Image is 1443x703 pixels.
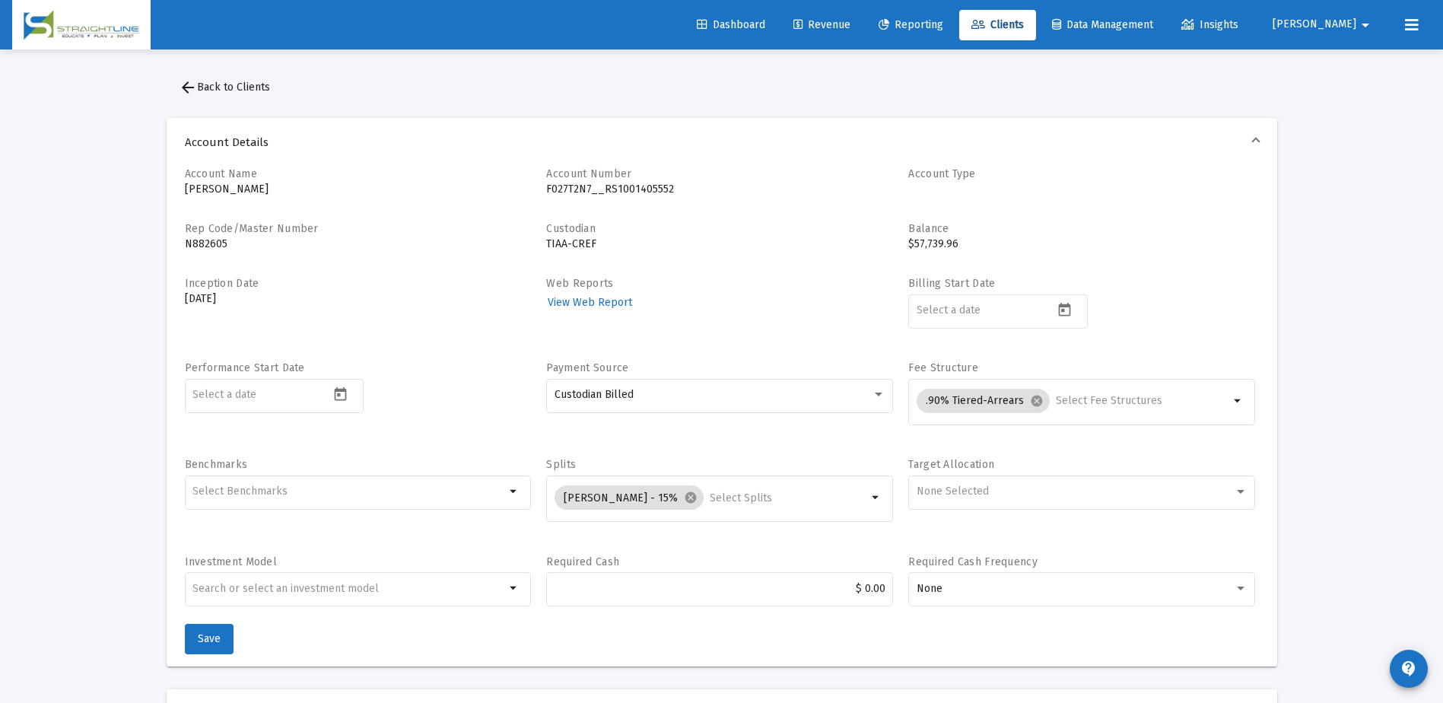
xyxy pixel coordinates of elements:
input: Select Benchmarks [192,485,505,498]
p: N882605 [185,237,532,252]
input: Select a date [917,304,1054,317]
span: None [917,582,942,595]
a: Reporting [866,10,955,40]
p: [DATE] [185,291,532,307]
button: Save [185,624,234,654]
span: Data Management [1052,18,1153,31]
a: Data Management [1040,10,1165,40]
label: Balance [908,222,949,235]
span: Custodian Billed [555,388,634,401]
label: Billing Start Date [908,277,995,290]
input: Select a date [192,389,329,401]
label: Required Cash [546,555,619,568]
mat-chip-list: Selection [555,482,867,513]
span: [PERSON_NAME] [1273,18,1356,31]
label: Required Cash Frequency [908,555,1037,568]
label: Account Number [546,167,631,180]
p: [PERSON_NAME] [185,182,532,197]
a: Insights [1169,10,1251,40]
p: TIAA-CREF [546,237,893,252]
label: Account Name [185,167,257,180]
span: View Web Report [548,296,632,309]
p: $57,739.96 [908,237,1255,252]
button: Open calendar [329,383,351,405]
mat-icon: arrow_drop_down [1229,392,1248,410]
p: F027T2N7__RS1001405552 [546,182,893,197]
button: [PERSON_NAME] [1254,9,1393,40]
a: Clients [959,10,1036,40]
mat-icon: cancel [684,491,698,504]
span: Account Details [185,135,1253,150]
label: Payment Source [546,361,628,374]
input: undefined [192,583,505,595]
mat-icon: arrow_drop_down [505,482,523,501]
input: $2000.00 [555,583,885,595]
span: Clients [971,18,1024,31]
mat-icon: cancel [1030,394,1044,408]
span: Reporting [879,18,943,31]
input: Select Fee Structures [1056,395,1229,407]
label: Splits [546,458,576,471]
a: View Web Report [546,291,634,313]
img: Dashboard [24,10,139,40]
mat-icon: contact_support [1400,660,1418,678]
mat-icon: arrow_back [179,78,197,97]
a: Dashboard [685,10,777,40]
span: Insights [1181,18,1238,31]
mat-icon: arrow_drop_down [1356,10,1375,40]
label: Inception Date [185,277,259,290]
mat-chip-list: Selection [917,386,1229,416]
mat-icon: arrow_drop_down [505,579,523,597]
label: Investment Model [185,555,277,568]
span: Back to Clients [179,81,270,94]
div: Account Details [167,167,1277,666]
label: Custodian [546,222,596,235]
button: Open calendar [1054,298,1076,320]
label: Rep Code/Master Number [185,222,319,235]
mat-chip: .90% Tiered-Arrears [917,389,1050,413]
mat-chip: [PERSON_NAME] - 15% [555,485,704,510]
mat-icon: arrow_drop_down [867,488,885,507]
span: None Selected [917,485,989,498]
a: Revenue [781,10,863,40]
label: Fee Structure [908,361,978,374]
mat-expansion-panel-header: Account Details [167,118,1277,167]
button: Back to Clients [167,72,282,103]
label: Performance Start Date [185,361,305,374]
input: Select Splits [710,492,867,504]
span: Dashboard [697,18,765,31]
label: Target Allocation [908,458,994,471]
label: Benchmarks [185,458,248,471]
mat-chip-list: Selection [192,482,505,501]
span: Save [198,632,221,645]
span: Revenue [793,18,850,31]
label: Account Type [908,167,975,180]
label: Web Reports [546,277,613,290]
